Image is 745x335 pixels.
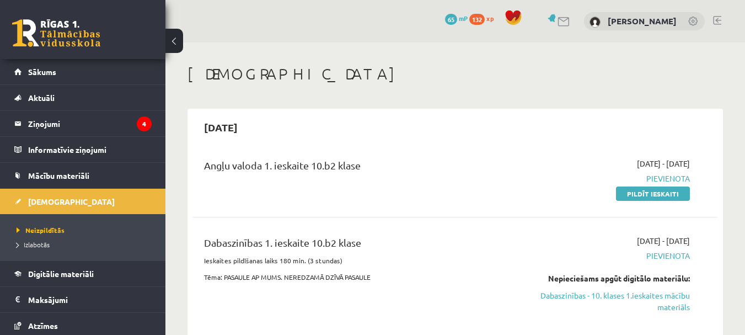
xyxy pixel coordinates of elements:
span: 132 [469,14,485,25]
span: Izlabotās [17,240,50,249]
a: Ziņojumi4 [14,111,152,136]
legend: Maksājumi [28,287,152,312]
a: Sākums [14,59,152,84]
a: Maksājumi [14,287,152,312]
a: Mācību materiāli [14,163,152,188]
a: 65 mP [445,14,468,23]
span: mP [459,14,468,23]
h2: [DATE] [193,114,249,140]
span: Pievienota [539,173,690,184]
span: Pievienota [539,250,690,262]
span: [DATE] - [DATE] [637,235,690,247]
p: Ieskaites pildīšanas laiks 180 min. (3 stundas) [204,256,522,265]
i: 4 [137,116,152,131]
legend: Informatīvie ziņojumi [28,137,152,162]
a: Aktuāli [14,85,152,110]
span: [DATE] - [DATE] [637,158,690,169]
a: [PERSON_NAME] [608,15,677,26]
span: Neizpildītās [17,226,65,235]
p: Tēma: PASAULE AP MUMS. NEREDZAMĀ DZĪVĀ PASAULE [204,272,522,282]
div: Nepieciešams apgūt digitālo materiālu: [539,273,690,284]
a: [DEMOGRAPHIC_DATA] [14,189,152,214]
a: Neizpildītās [17,225,154,235]
a: 132 xp [469,14,499,23]
span: 65 [445,14,457,25]
div: Angļu valoda 1. ieskaite 10.b2 klase [204,158,522,178]
h1: [DEMOGRAPHIC_DATA] [187,65,723,83]
span: [DEMOGRAPHIC_DATA] [28,196,115,206]
span: Sākums [28,67,56,77]
img: Jekaterīna Luzina [589,17,601,28]
a: Digitālie materiāli [14,261,152,286]
span: Digitālie materiāli [28,269,94,279]
span: Mācību materiāli [28,171,89,180]
span: Aktuāli [28,93,55,103]
a: Izlabotās [17,240,154,249]
a: Pildīt ieskaiti [616,187,690,201]
a: Informatīvie ziņojumi [14,137,152,162]
div: Dabaszinības 1. ieskaite 10.b2 klase [204,235,522,256]
legend: Ziņojumi [28,111,152,136]
a: Rīgas 1. Tālmācības vidusskola [12,19,100,47]
a: Dabaszinības - 10. klases 1.ieskaites mācību materiāls [539,290,690,313]
span: xp [486,14,494,23]
span: Atzīmes [28,321,58,331]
